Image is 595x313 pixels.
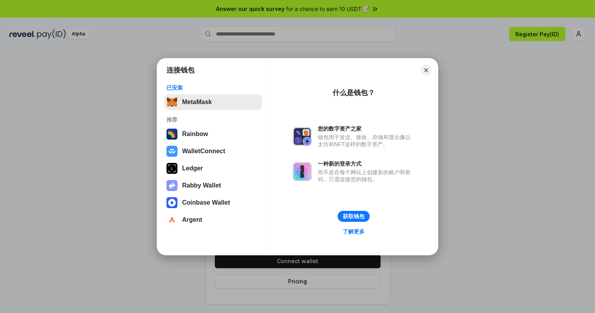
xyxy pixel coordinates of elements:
div: 推荐 [166,116,260,123]
div: 了解更多 [343,228,365,235]
button: MetaMask [164,94,262,110]
div: 钱包用于发送、接收、存储和显示像以太坊和NFT这样的数字资产。 [318,134,414,148]
img: svg+xml,%3Csvg%20fill%3D%22none%22%20height%3D%2233%22%20viewBox%3D%220%200%2035%2033%22%20width%... [166,97,177,108]
img: svg+xml,%3Csvg%20width%3D%2228%22%20height%3D%2228%22%20viewBox%3D%220%200%2028%2028%22%20fill%3D... [166,214,177,225]
button: Coinbase Wallet [164,195,262,210]
button: Ledger [164,161,262,176]
div: MetaMask [182,99,212,106]
button: Close [421,65,432,76]
div: Ledger [182,165,203,172]
button: Rainbow [164,126,262,142]
a: 了解更多 [338,226,369,237]
img: svg+xml,%3Csvg%20xmlns%3D%22http%3A%2F%2Fwww.w3.org%2F2000%2Fsvg%22%20fill%3D%22none%22%20viewBox... [166,180,177,191]
h1: 连接钱包 [166,65,195,75]
div: WalletConnect [182,148,225,155]
div: Coinbase Wallet [182,199,230,206]
img: svg+xml,%3Csvg%20xmlns%3D%22http%3A%2F%2Fwww.w3.org%2F2000%2Fsvg%22%20fill%3D%22none%22%20viewBox... [293,162,312,181]
button: Rabby Wallet [164,178,262,193]
div: 您的数字资产之家 [318,125,414,132]
div: Argent [182,216,202,223]
div: 而不是在每个网站上创建新的账户和密码，只需连接您的钱包。 [318,169,414,183]
img: svg+xml,%3Csvg%20width%3D%2228%22%20height%3D%2228%22%20viewBox%3D%220%200%2028%2028%22%20fill%3D... [166,146,177,157]
div: Rabby Wallet [182,182,221,189]
div: Rainbow [182,131,208,138]
button: WalletConnect [164,143,262,159]
div: 已安装 [166,84,260,91]
img: svg+xml,%3Csvg%20width%3D%22120%22%20height%3D%22120%22%20viewBox%3D%220%200%20120%20120%22%20fil... [166,129,177,140]
button: 获取钱包 [338,211,370,222]
img: svg+xml,%3Csvg%20xmlns%3D%22http%3A%2F%2Fwww.w3.org%2F2000%2Fsvg%22%20fill%3D%22none%22%20viewBox... [293,127,312,146]
button: Argent [164,212,262,228]
div: 获取钱包 [343,213,365,220]
div: 一种新的登录方式 [318,160,414,167]
img: svg+xml,%3Csvg%20width%3D%2228%22%20height%3D%2228%22%20viewBox%3D%220%200%2028%2028%22%20fill%3D... [166,197,177,208]
img: svg+xml,%3Csvg%20xmlns%3D%22http%3A%2F%2Fwww.w3.org%2F2000%2Fsvg%22%20width%3D%2228%22%20height%3... [166,163,177,174]
div: 什么是钱包？ [333,88,375,97]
